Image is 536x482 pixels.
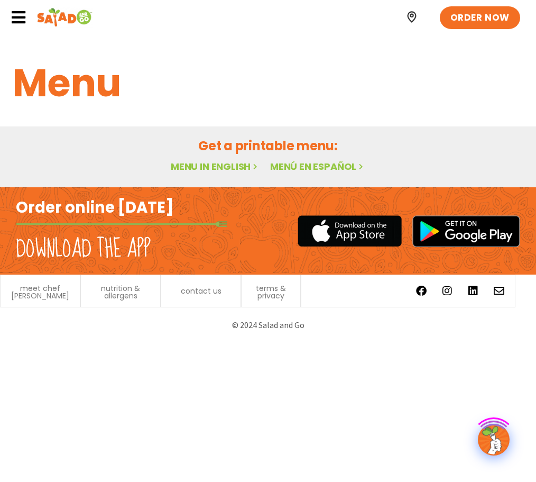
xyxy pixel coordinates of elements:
[440,6,520,30] a: ORDER NOW
[450,12,510,24] span: ORDER NOW
[181,287,221,295] a: contact us
[16,198,174,218] h2: Order online [DATE]
[86,285,155,299] a: nutrition & allergens
[171,160,260,173] a: Menu in English
[6,285,75,299] a: meet chef [PERSON_NAME]
[270,160,365,173] a: Menú en español
[16,234,151,264] h2: Download the app
[247,285,295,299] a: terms & privacy
[13,137,523,155] h2: Get a printable menu:
[16,221,227,227] img: fork
[11,318,525,332] p: © 2024 Salad and Go
[13,54,523,112] h1: Menu
[37,7,93,28] img: Header logo
[298,214,402,248] img: appstore
[412,215,520,247] img: google_play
